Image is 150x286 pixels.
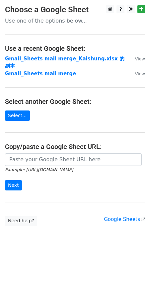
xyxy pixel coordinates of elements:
h4: Use a recent Google Sheet: [5,44,145,52]
p: Use one of the options below... [5,17,145,24]
input: Next [5,180,22,190]
h4: Select another Google Sheet: [5,98,145,106]
h3: Choose a Google Sheet [5,5,145,15]
a: View [128,71,145,77]
a: Gmail_Sheets mail merge [5,71,76,77]
a: View [128,56,145,62]
a: Google Sheets [104,216,145,222]
a: Select... [5,110,30,121]
a: Need help? [5,216,37,226]
h4: Copy/paste a Google Sheet URL: [5,143,145,151]
small: Example: [URL][DOMAIN_NAME] [5,167,73,172]
input: Paste your Google Sheet URL here [5,153,142,166]
small: View [135,71,145,76]
small: View [135,56,145,61]
a: Gmail_Sheets mail merge_Kaishung.xlsx 的副本 [5,56,124,69]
